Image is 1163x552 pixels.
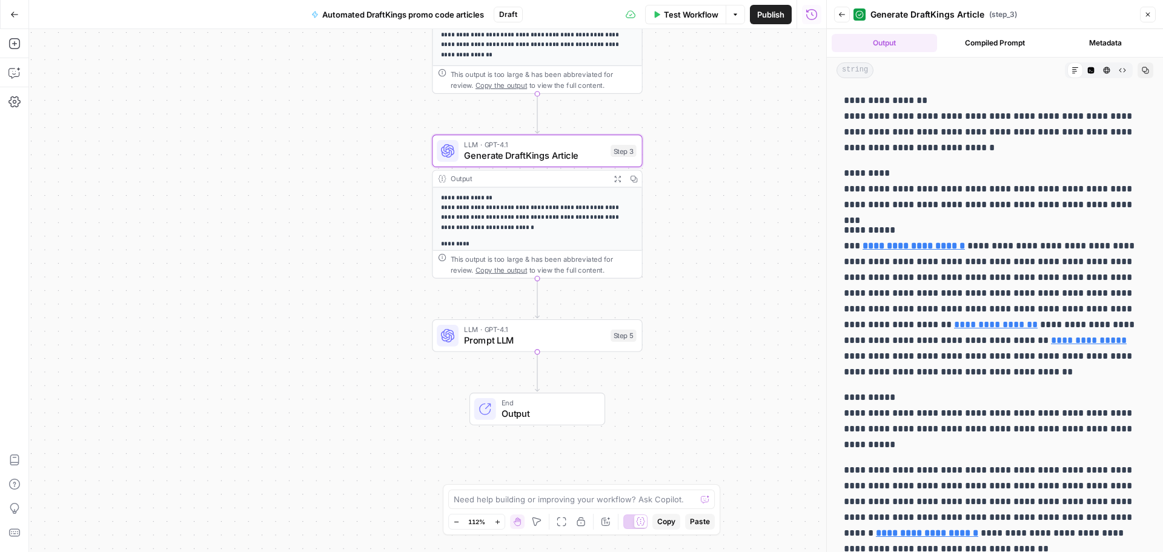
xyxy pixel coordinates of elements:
[432,393,642,425] div: EndOutput
[685,514,715,530] button: Paste
[499,9,517,20] span: Draft
[690,516,710,527] span: Paste
[322,8,484,21] span: Automated DraftKings promo code articles
[451,253,637,275] div: This output is too large & has been abbreviated for review. to view the full content.
[304,5,491,24] button: Automated DraftKings promo code articles
[989,9,1017,20] span: ( step_3 )
[657,516,675,527] span: Copy
[432,319,642,352] div: LLM · GPT-4.1Prompt LLMStep 5
[451,68,637,90] div: This output is too large & has been abbreviated for review. to view the full content.
[645,5,726,24] button: Test Workflow
[757,8,784,21] span: Publish
[535,352,540,391] g: Edge from step_5 to end
[535,279,540,318] g: Edge from step_3 to step_5
[870,8,984,21] span: Generate DraftKings Article
[502,407,594,421] span: Output
[535,94,540,133] g: Edge from step_2 to step_3
[451,173,606,184] div: Output
[468,517,485,527] span: 112%
[750,5,792,24] button: Publish
[464,149,605,162] span: Generate DraftKings Article
[475,265,527,273] span: Copy the output
[837,62,873,78] span: string
[611,330,637,342] div: Step 5
[1053,34,1158,52] button: Metadata
[502,397,594,408] span: End
[664,8,718,21] span: Test Workflow
[942,34,1047,52] button: Compiled Prompt
[475,81,527,89] span: Copy the output
[652,514,680,530] button: Copy
[464,324,605,335] span: LLM · GPT-4.1
[464,139,605,150] span: LLM · GPT-4.1
[832,34,937,52] button: Output
[611,145,637,157] div: Step 3
[464,334,605,347] span: Prompt LLM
